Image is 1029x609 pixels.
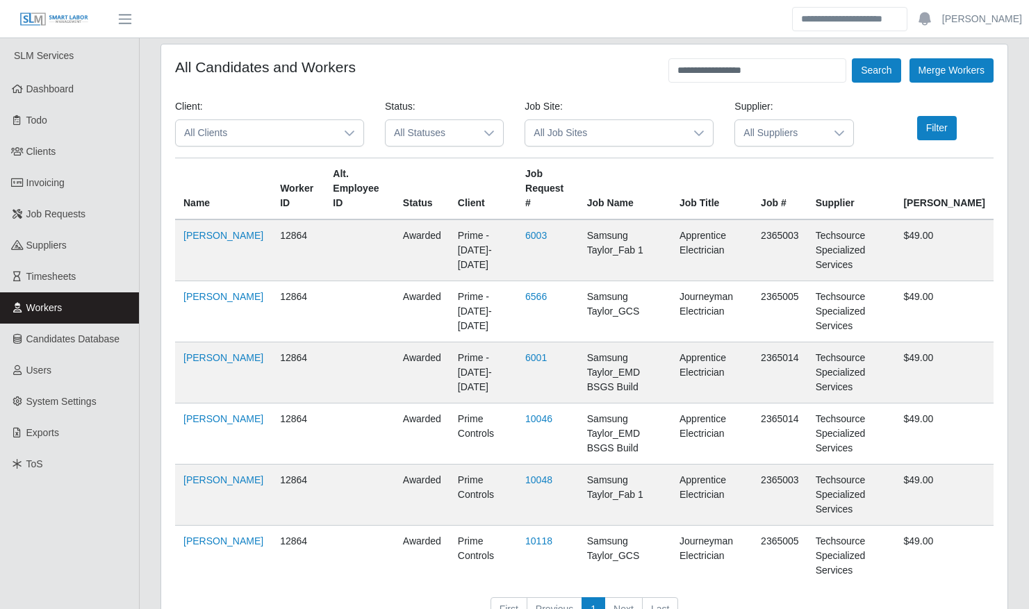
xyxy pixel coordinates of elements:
td: 12864 [272,342,324,403]
td: Techsource Specialized Services [807,219,896,281]
td: Apprentice Electrician [671,465,752,526]
a: 6003 [525,230,547,241]
td: 12864 [272,219,324,281]
td: Samsung Taylor_EMD BSGS Build [579,342,671,403]
td: Apprentice Electrician [671,219,752,281]
td: 12864 [272,465,324,526]
a: 6001 [525,352,547,363]
td: Techsource Specialized Services [807,403,896,465]
td: Prime Controls [450,465,517,526]
td: $49.00 [895,526,994,587]
input: Search [792,7,907,31]
td: 2365003 [752,465,807,526]
td: Apprentice Electrician [671,342,752,403]
th: Worker ID [272,158,324,220]
button: Filter [917,116,957,140]
button: Search [852,58,900,83]
th: Alt. Employee ID [324,158,395,220]
label: Client: [175,99,203,114]
td: 12864 [272,403,324,465]
td: Techsource Specialized Services [807,342,896,403]
td: 2365005 [752,526,807,587]
span: Users [26,365,52,376]
span: All Clients [176,120,336,146]
td: Journeyman Electrician [671,526,752,587]
label: Status: [385,99,415,114]
th: Job Request # [517,158,579,220]
td: $49.00 [895,342,994,403]
span: Job Requests [26,208,86,219]
td: $49.00 [895,281,994,342]
td: 2365014 [752,403,807,465]
span: All Statuses [386,120,475,146]
span: Dashboard [26,83,74,94]
a: [PERSON_NAME] [183,413,263,424]
span: Invoicing [26,177,65,188]
h4: All Candidates and Workers [175,58,356,76]
img: SLM Logo [19,12,89,27]
span: ToS [26,458,43,469]
a: [PERSON_NAME] [183,291,263,302]
td: Samsung Taylor_Fab 1 [579,465,671,526]
td: Samsung Taylor_GCS [579,281,671,342]
a: 10048 [525,474,552,485]
th: Status [395,158,450,220]
td: Techsource Specialized Services [807,526,896,587]
th: Supplier [807,158,896,220]
th: [PERSON_NAME] [895,158,994,220]
a: [PERSON_NAME] [183,535,263,547]
th: Name [175,158,272,220]
a: 10118 [525,535,552,547]
td: awarded [395,342,450,403]
td: 2365005 [752,281,807,342]
td: Techsource Specialized Services [807,281,896,342]
td: Apprentice Electrician [671,403,752,465]
td: Prime Controls [450,526,517,587]
td: $49.00 [895,465,994,526]
label: Job Site: [525,99,562,114]
td: 12864 [272,281,324,342]
span: Todo [26,115,47,126]
a: [PERSON_NAME] [183,474,263,485]
td: Techsource Specialized Services [807,465,896,526]
span: All Suppliers [735,120,825,146]
td: Journeyman Electrician [671,281,752,342]
td: Prime Controls [450,403,517,465]
td: Samsung Taylor_GCS [579,526,671,587]
td: Prime - [DATE]-[DATE] [450,219,517,281]
td: awarded [395,219,450,281]
span: System Settings [26,396,97,407]
span: Candidates Database [26,333,120,344]
td: $49.00 [895,403,994,465]
td: $49.00 [895,219,994,281]
span: All Job Sites [525,120,685,146]
th: Job Title [671,158,752,220]
a: [PERSON_NAME] [183,352,263,363]
td: 12864 [272,526,324,587]
td: 2365003 [752,219,807,281]
label: Supplier: [734,99,773,114]
th: Client [450,158,517,220]
span: SLM Services [14,50,74,61]
span: Suppliers [26,240,67,251]
td: Prime - [DATE]-[DATE] [450,281,517,342]
th: Job # [752,158,807,220]
td: Samsung Taylor_EMD BSGS Build [579,403,671,465]
th: Job Name [579,158,671,220]
td: Prime - [DATE]-[DATE] [450,342,517,403]
span: Workers [26,302,63,313]
td: awarded [395,526,450,587]
span: Timesheets [26,271,76,282]
span: Clients [26,146,56,157]
td: 2365014 [752,342,807,403]
a: 6566 [525,291,547,302]
td: Samsung Taylor_Fab 1 [579,219,671,281]
button: Merge Workers [909,58,994,83]
a: [PERSON_NAME] [183,230,263,241]
span: Exports [26,427,59,438]
td: awarded [395,281,450,342]
td: awarded [395,465,450,526]
a: [PERSON_NAME] [942,12,1022,26]
td: awarded [395,403,450,465]
a: 10046 [525,413,552,424]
